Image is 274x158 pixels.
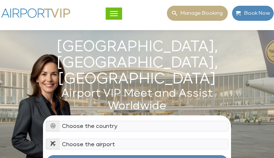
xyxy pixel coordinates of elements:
h1: [GEOGRAPHIC_DATA], [GEOGRAPHIC_DATA], [GEOGRAPHIC_DATA] [43,39,231,87]
h2: Airport VIP Meet and Assist Worldwide [43,87,231,112]
a: Manage booking [167,5,228,21]
a: Book Now [232,5,274,21]
span: Book Now [241,6,270,21]
span: Manage booking [177,6,223,21]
